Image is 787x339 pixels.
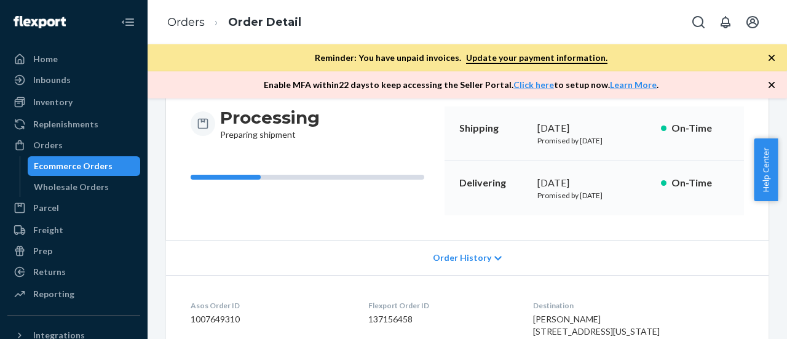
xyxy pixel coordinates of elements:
[610,79,657,90] a: Learn More
[220,106,320,129] h3: Processing
[7,70,140,90] a: Inbounds
[7,49,140,69] a: Home
[7,284,140,304] a: Reporting
[228,15,301,29] a: Order Detail
[533,314,660,337] span: [PERSON_NAME] [STREET_ADDRESS][US_STATE]
[7,135,140,155] a: Orders
[14,16,66,28] img: Flexport logo
[157,4,311,41] ol: breadcrumbs
[433,252,491,264] span: Order History
[686,10,711,34] button: Open Search Box
[33,96,73,108] div: Inventory
[167,15,205,29] a: Orders
[33,266,66,278] div: Returns
[33,74,71,86] div: Inbounds
[671,121,729,135] p: On-Time
[116,10,140,34] button: Close Navigation
[7,114,140,134] a: Replenishments
[33,118,98,130] div: Replenishments
[191,300,349,311] dt: Asos Order ID
[34,181,109,193] div: Wholesale Orders
[191,313,349,325] dd: 1007649310
[220,106,320,141] div: Preparing shipment
[368,300,513,311] dt: Flexport Order ID
[7,220,140,240] a: Freight
[740,10,765,34] button: Open account menu
[537,176,651,190] div: [DATE]
[315,52,607,64] p: Reminder: You have unpaid invoices.
[513,79,554,90] a: Click here
[7,92,140,112] a: Inventory
[34,160,113,172] div: Ecommerce Orders
[7,262,140,282] a: Returns
[264,79,658,91] p: Enable MFA within 22 days to keep accessing the Seller Portal. to setup now. .
[33,245,52,257] div: Prep
[754,138,778,201] button: Help Center
[28,156,141,176] a: Ecommerce Orders
[466,52,607,64] a: Update your payment information.
[671,176,729,190] p: On-Time
[33,202,59,214] div: Parcel
[459,176,528,190] p: Delivering
[713,10,738,34] button: Open notifications
[533,300,744,311] dt: Destination
[33,139,63,151] div: Orders
[7,241,140,261] a: Prep
[33,53,58,65] div: Home
[537,190,651,201] p: Promised by [DATE]
[7,198,140,218] a: Parcel
[25,9,69,20] span: Support
[33,288,74,300] div: Reporting
[537,135,651,146] p: Promised by [DATE]
[459,121,528,135] p: Shipping
[28,177,141,197] a: Wholesale Orders
[537,121,651,135] div: [DATE]
[33,224,63,236] div: Freight
[368,313,513,325] dd: 137156458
